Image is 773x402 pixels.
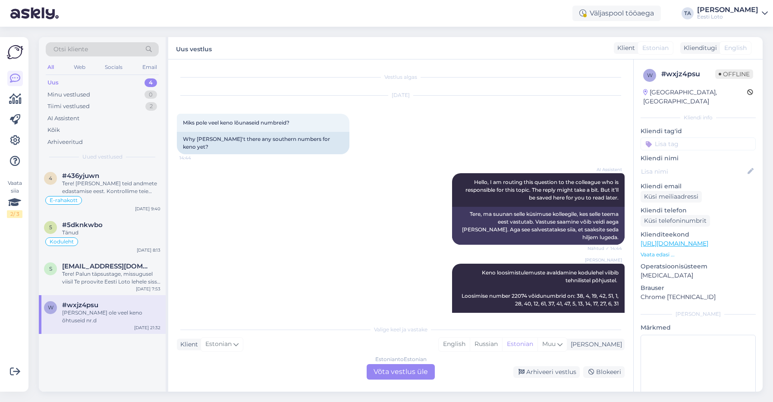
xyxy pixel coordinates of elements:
[177,340,198,349] div: Klient
[647,72,653,78] span: w
[62,301,98,309] span: #wxjz4psu
[47,90,90,99] div: Minu vestlused
[7,44,23,60] img: Askly Logo
[583,366,625,378] div: Blokeeri
[567,340,622,349] div: [PERSON_NAME]
[641,127,756,136] p: Kliendi tag'id
[641,323,756,332] p: Märkmed
[641,251,756,259] p: Vaata edasi ...
[62,172,99,180] span: #436yjuwn
[7,210,22,218] div: 2 / 3
[465,179,620,201] span: Hello, I am routing this question to the colleague who is responsible for this topic. The reply m...
[177,73,625,81] div: Vestlus algas
[572,6,661,21] div: Väljaspool tööaega
[452,207,625,245] div: Tere, ma suunan selle küsimuse kolleegile, kes selle teema eest vastutab. Vastuse saamine võib ve...
[682,7,694,19] div: TA
[205,340,232,349] span: Estonian
[439,338,470,351] div: English
[82,153,123,161] span: Uued vestlused
[641,137,756,150] input: Lisa tag
[697,6,768,20] a: [PERSON_NAME]Eesti Loto
[680,44,717,53] div: Klienditugi
[50,239,74,244] span: Koduleht
[62,262,152,270] span: silvipihlak50@gmai.com
[48,304,53,311] span: w
[145,102,157,111] div: 2
[590,166,622,173] span: AI Assistent
[46,62,56,73] div: All
[641,182,756,191] p: Kliendi email
[367,364,435,380] div: Võta vestlus üle
[62,221,103,229] span: #5dknkwbo
[643,88,747,106] div: [GEOGRAPHIC_DATA], [GEOGRAPHIC_DATA]
[641,191,702,203] div: Küsi meiliaadressi
[62,309,160,324] div: [PERSON_NAME] ole veel keno õhtuseid nr.d
[697,6,758,13] div: [PERSON_NAME]
[134,324,160,331] div: [DATE] 21:32
[641,293,756,302] p: Chrome [TECHNICAL_ID]
[585,257,622,263] span: [PERSON_NAME]
[641,206,756,215] p: Kliendi telefon
[641,284,756,293] p: Brauser
[49,265,52,272] span: s
[470,338,502,351] div: Russian
[641,154,756,163] p: Kliendi nimi
[62,270,160,286] div: Tere! Palun täpsustage, missugusel viisil Te proovite Eesti Loto lehele sisse logida ning millise...
[715,69,753,79] span: Offline
[49,175,52,181] span: 4
[47,126,60,134] div: Kõik
[641,167,746,176] input: Lisa nimi
[176,42,212,54] label: Uus vestlus
[542,340,556,348] span: Muu
[614,44,635,53] div: Klient
[137,247,160,253] div: [DATE] 8:13
[62,229,160,237] div: Tänud
[50,198,78,203] span: E-rahakott
[7,179,22,218] div: Vaata siia
[47,114,79,123] div: AI Assistent
[641,240,708,247] a: [URL][DOMAIN_NAME]
[136,286,160,292] div: [DATE] 7:53
[145,90,157,99] div: 0
[47,78,59,87] div: Uus
[641,114,756,122] div: Kliendi info
[183,119,289,126] span: Miks pole veel keno lõunaseid numbreid?
[177,91,625,99] div: [DATE]
[641,262,756,271] p: Operatsioonisüsteem
[72,62,87,73] div: Web
[588,245,622,252] span: Nähtud ✓ 14:44
[641,230,756,239] p: Klienditeekond
[642,44,669,53] span: Estonian
[179,155,212,161] span: 14:44
[177,326,625,333] div: Valige keel ja vastake
[641,310,756,318] div: [PERSON_NAME]
[724,44,747,53] span: English
[641,215,710,227] div: Küsi telefoninumbrit
[141,62,159,73] div: Email
[135,206,160,212] div: [DATE] 9:40
[53,45,88,54] span: Otsi kliente
[103,62,124,73] div: Socials
[641,271,756,280] p: [MEDICAL_DATA]
[513,366,580,378] div: Arhiveeri vestlus
[460,269,620,322] span: Keno loosimistulemuste avaldamine kodulehel viibib tehnilistel põhjustel. Loosimise number 22074 ...
[375,355,427,363] div: Estonian to Estonian
[49,224,52,231] span: 5
[47,102,90,111] div: Tiimi vestlused
[145,78,157,87] div: 4
[502,338,537,351] div: Estonian
[661,69,715,79] div: # wxjz4psu
[47,138,83,146] div: Arhiveeritud
[62,180,160,195] div: Tere! [PERSON_NAME] teid andmete edastamise eest. Kontrollime teie makse üle. Hetkel esineb häire...
[697,13,758,20] div: Eesti Loto
[177,132,349,154] div: Why [PERSON_NAME]'t there any southern numbers for keno yet?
